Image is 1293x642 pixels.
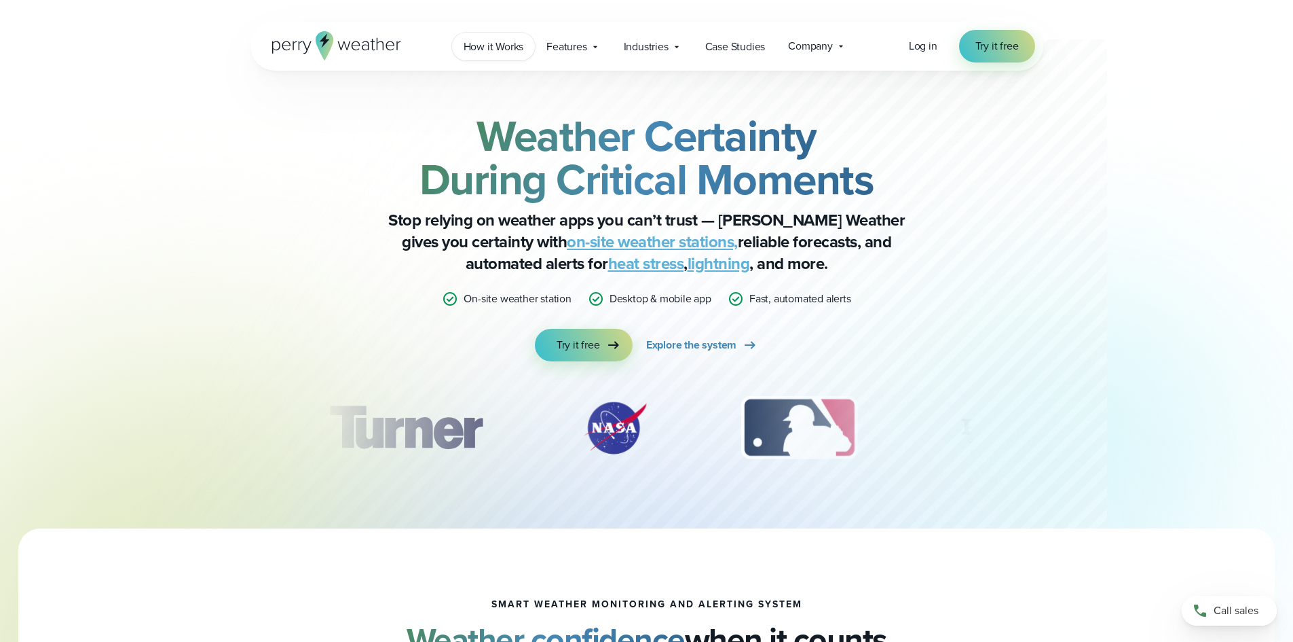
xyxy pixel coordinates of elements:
[464,291,571,307] p: On-site weather station
[959,30,1035,63] a: Try it free
[909,38,937,54] a: Log in
[610,291,711,307] p: Desktop & mobile app
[936,394,1045,462] div: 4 of 12
[375,209,918,274] p: Stop relying on weather apps you can’t trust — [PERSON_NAME] Weather gives you certainty with rel...
[975,38,1019,54] span: Try it free
[567,394,662,462] img: NASA.svg
[567,394,662,462] div: 2 of 12
[452,33,536,60] a: How it Works
[728,394,871,462] img: MLB.svg
[464,39,524,55] span: How it Works
[705,39,766,55] span: Case Studies
[309,394,502,462] div: 1 of 12
[1182,596,1277,626] a: Call sales
[535,329,633,361] a: Try it free
[694,33,777,60] a: Case Studies
[646,337,736,353] span: Explore the system
[936,394,1045,462] img: PGA.svg
[318,394,975,469] div: slideshow
[646,329,758,361] a: Explore the system
[624,39,669,55] span: Industries
[567,230,738,254] a: on-site weather stations,
[1214,603,1258,619] span: Call sales
[788,38,833,54] span: Company
[546,39,586,55] span: Features
[557,337,600,353] span: Try it free
[309,394,502,462] img: Turner-Construction_1.svg
[728,394,871,462] div: 3 of 12
[419,104,874,211] strong: Weather Certainty During Critical Moments
[608,251,684,276] a: heat stress
[749,291,851,307] p: Fast, automated alerts
[491,599,802,610] h1: smart weather monitoring and alerting system
[688,251,750,276] a: lightning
